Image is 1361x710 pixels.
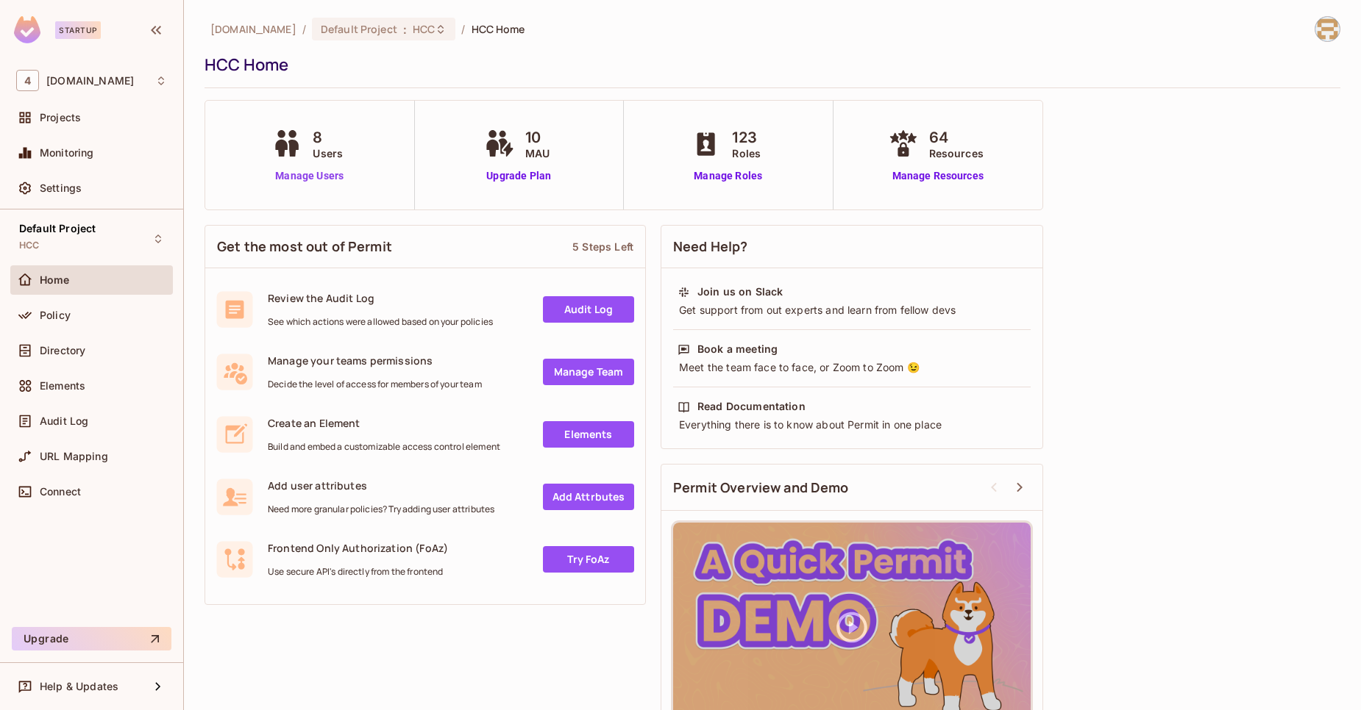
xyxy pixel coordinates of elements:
span: Need more granular policies? Try adding user attributes [268,503,494,515]
a: Manage Resources [885,168,991,184]
span: Default Project [19,223,96,234]
div: Join us on Slack [697,284,783,299]
span: Permit Overview and Demo [673,478,849,497]
img: SReyMgAAAABJRU5ErkJggg== [14,16,40,43]
div: Book a meeting [697,342,778,356]
span: Policy [40,309,71,321]
span: Audit Log [40,415,88,427]
span: HCC Home [472,22,525,36]
span: : [402,24,408,35]
span: Monitoring [40,147,94,159]
li: / [461,22,465,36]
div: HCC Home [205,54,1333,76]
span: Resources [929,146,984,161]
span: Manage your teams permissions [268,354,482,367]
span: the active workspace [210,22,296,36]
li: / [302,22,306,36]
div: 5 Steps Left [572,240,633,254]
a: Audit Log [543,296,634,323]
a: Manage Team [543,359,634,385]
span: Use secure API's directly from the frontend [268,566,448,578]
div: Meet the team face to face, or Zoom to Zoom 😉 [678,360,1026,375]
span: 64 [929,126,984,148]
img: ali.sheikh@46labs.com [1315,17,1340,41]
a: Manage Roles [688,168,768,184]
div: Get support from out experts and learn from fellow devs [678,303,1026,318]
span: URL Mapping [40,451,108,462]
span: Decide the level of access for members of your team [268,379,482,390]
span: Users [313,146,343,161]
a: Add Attrbutes [543,484,634,510]
span: 8 [313,126,343,148]
div: Startup [55,21,101,39]
span: HCC [19,240,39,251]
span: Build and embed a customizable access control element [268,441,500,453]
span: Home [40,274,70,286]
span: Connect [40,486,81,498]
span: Settings [40,182,82,194]
a: Upgrade Plan [481,168,557,184]
span: See which actions were allowed based on your policies [268,316,493,328]
span: Review the Audit Log [268,291,493,305]
button: Upgrade [12,627,171,650]
a: Elements [543,421,634,448]
span: Help & Updates [40,681,118,692]
a: Try FoAz [543,546,634,573]
span: Frontend Only Authorization (FoAz) [268,541,448,555]
span: Get the most out of Permit [217,237,392,256]
span: Default Project [321,22,397,36]
span: Roles [732,146,761,161]
span: Add user attributes [268,478,494,492]
a: Manage Users [269,168,350,184]
div: Everything there is to know about Permit in one place [678,417,1026,432]
span: Directory [40,345,85,356]
span: Create an Element [268,416,500,430]
span: Need Help? [673,237,748,256]
span: 10 [525,126,550,148]
span: 123 [732,126,761,148]
span: 4 [16,70,39,91]
span: MAU [525,146,550,161]
span: Projects [40,112,81,123]
div: Read Documentation [697,399,806,414]
span: Workspace: 46labs.com [46,75,134,87]
span: HCC [413,22,435,36]
span: Elements [40,380,85,392]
